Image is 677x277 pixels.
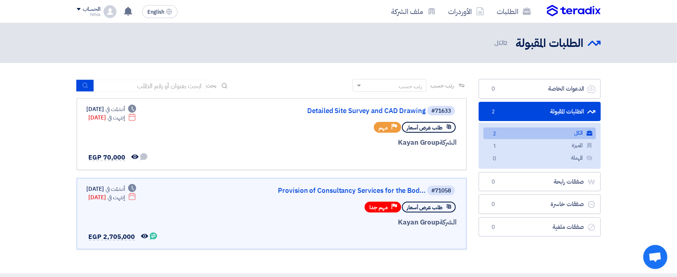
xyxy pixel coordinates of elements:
[483,140,596,152] a: المميزة
[385,2,442,21] a: ملف الشركة
[547,5,601,17] img: Teradix logo
[407,204,442,211] span: طلب عرض أسعار
[263,217,457,228] div: Kayan Group
[87,105,137,113] div: [DATE]
[94,80,206,92] input: ابحث بعنوان أو رقم الطلب
[108,193,125,202] span: إنتهت في
[263,137,457,148] div: Kayan Group
[89,113,137,122] div: [DATE]
[483,152,596,164] a: المهملة
[142,5,177,18] button: English
[104,5,116,18] img: profile_test.png
[489,85,498,93] span: 0
[379,124,388,131] span: مهم
[430,81,453,90] span: رتب حسب
[479,102,601,121] a: الطلبات المقبولة2
[265,107,426,115] a: Detailed Site Survey and CAD Drawing
[89,232,135,242] span: EGP 2,705,000
[77,12,100,17] div: Yehia
[489,223,498,231] span: 0
[494,38,510,48] span: الكل
[491,2,537,21] a: الطلبات
[489,178,498,186] span: 0
[490,142,500,151] span: 1
[516,36,584,51] h2: الطلبات المقبولة
[490,155,500,163] span: 0
[206,81,217,90] span: بحث
[399,82,422,91] div: رتب حسب
[147,9,164,15] span: English
[483,127,596,139] a: الكل
[442,2,491,21] a: الأوردرات
[504,38,508,47] span: 2
[407,124,442,131] span: طلب عرض أسعار
[106,105,125,113] span: أنشئت في
[89,153,125,162] span: EGP 70,000
[106,185,125,193] span: أنشئت في
[87,185,137,193] div: [DATE]
[83,6,100,13] div: الحساب
[439,217,457,227] span: الشركة
[479,79,601,99] a: الدعوات الخاصة0
[89,193,137,202] div: [DATE]
[108,113,125,122] span: إنتهت في
[489,200,498,208] span: 0
[479,194,601,214] a: صفقات خاسرة0
[479,217,601,237] a: صفقات ملغية0
[369,204,388,211] span: مهم جدا
[479,172,601,192] a: صفقات رابحة0
[439,137,457,148] span: الشركة
[489,108,498,116] span: 2
[265,187,426,194] a: Provision of Consultancy Services for the Bod...
[431,108,451,114] div: #71633
[643,245,667,269] div: Open chat
[431,188,451,194] div: #71058
[490,130,500,138] span: 2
